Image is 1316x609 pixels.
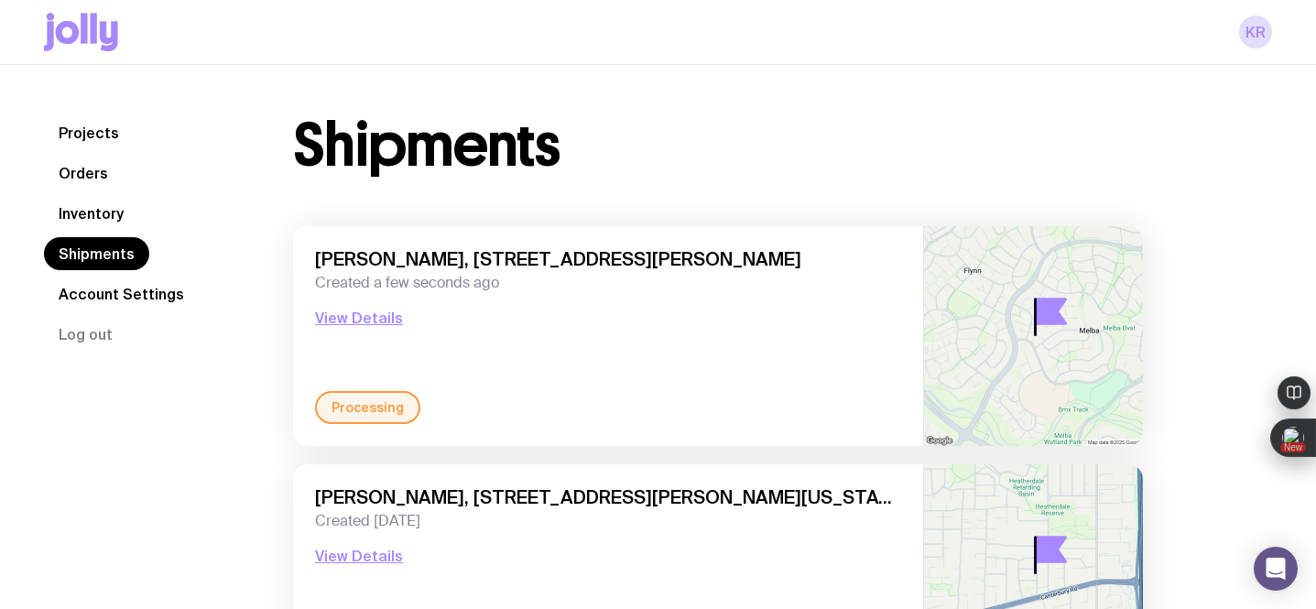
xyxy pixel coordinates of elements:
[315,512,901,530] span: Created [DATE]
[44,237,149,270] a: Shipments
[44,157,123,190] a: Orders
[44,277,199,310] a: Account Settings
[1254,547,1298,591] div: Open Intercom Messenger
[293,116,560,175] h1: Shipments
[44,116,134,149] a: Projects
[44,197,138,230] a: Inventory
[924,226,1143,446] img: staticmap
[315,307,403,329] button: View Details
[44,318,127,351] button: Log out
[315,248,901,270] span: [PERSON_NAME], [STREET_ADDRESS][PERSON_NAME]
[1239,16,1272,49] a: KR
[315,391,420,424] div: Processing
[315,545,403,567] button: View Details
[315,274,901,292] span: Created a few seconds ago
[315,486,901,508] span: [PERSON_NAME], [STREET_ADDRESS][PERSON_NAME][US_STATE]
